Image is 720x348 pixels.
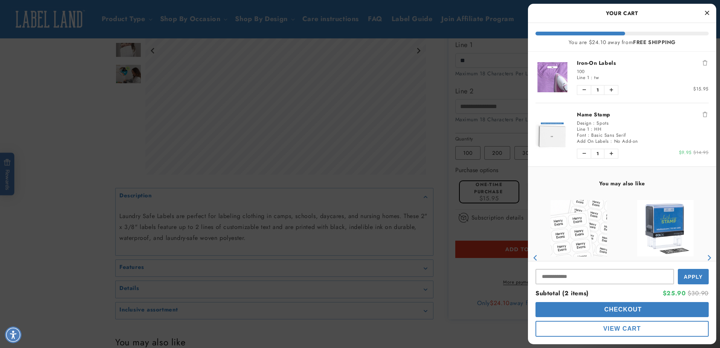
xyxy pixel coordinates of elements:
[577,59,709,67] a: Iron-On Labels
[5,327,21,343] div: Accessibility Menu
[577,138,609,145] span: Add On Labels
[614,138,638,145] span: No Add-on
[594,126,601,133] span: HH
[577,74,589,81] span: Line 1
[603,306,642,313] span: Checkout
[593,120,595,127] span: :
[604,85,618,95] button: Increase quantity of Iron-On Labels
[535,289,589,298] span: Subtotal (2 items)
[603,325,641,332] span: View Cart
[663,289,686,298] span: $25.90
[530,252,541,263] button: Previous
[551,200,607,256] img: View Stick N' Wear Stikins® Labels
[535,269,674,284] input: Input Discount
[591,132,626,139] span: Basic Sans Serif
[14,21,107,35] button: Are these labels comfortable to wear?
[701,59,709,67] button: Remove Iron-On Labels
[684,274,703,280] span: Apply
[703,252,714,263] button: Next
[637,200,694,256] img: Clothing Stamp - Label Land
[622,192,709,323] div: product
[577,149,591,158] button: Decrease quantity of Name Stamp
[14,42,107,56] button: What material are the labels made of?
[610,138,612,145] span: :
[604,149,618,158] button: Increase quantity of Name Stamp
[535,192,622,323] div: product
[591,126,593,133] span: :
[577,126,589,133] span: Line 1
[535,52,709,103] li: product
[535,302,709,317] button: cart
[535,39,709,46] div: You are $24.10 away from
[577,85,591,95] button: Decrease quantity of Iron-On Labels
[577,69,709,75] div: 100
[577,111,709,118] a: Name Stamp
[678,269,709,284] button: Apply
[596,120,609,127] span: Spots
[688,289,709,298] span: $30.90
[6,288,95,310] iframe: Sign Up via Text for Offers
[577,120,592,127] span: Design
[591,74,593,81] span: :
[633,38,676,46] b: FREE SHIPPING
[679,149,692,156] span: $9.95
[535,180,709,187] h4: You may also like
[591,85,604,95] span: 1
[535,103,709,166] li: product
[577,132,586,139] span: Font
[535,321,709,337] button: cart
[693,85,709,92] span: $15.95
[701,8,712,19] button: Close Cart
[591,149,604,158] span: 1
[535,62,569,92] img: Iron-On Labels - Label Land
[693,149,709,156] span: Previous price was $14.95
[6,10,108,19] textarea: Type your message here
[594,74,599,81] span: tw
[535,8,709,19] h2: Your Cart
[588,132,590,139] span: :
[701,111,709,118] button: Remove Name Stamp
[535,121,569,149] img: Name Stamp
